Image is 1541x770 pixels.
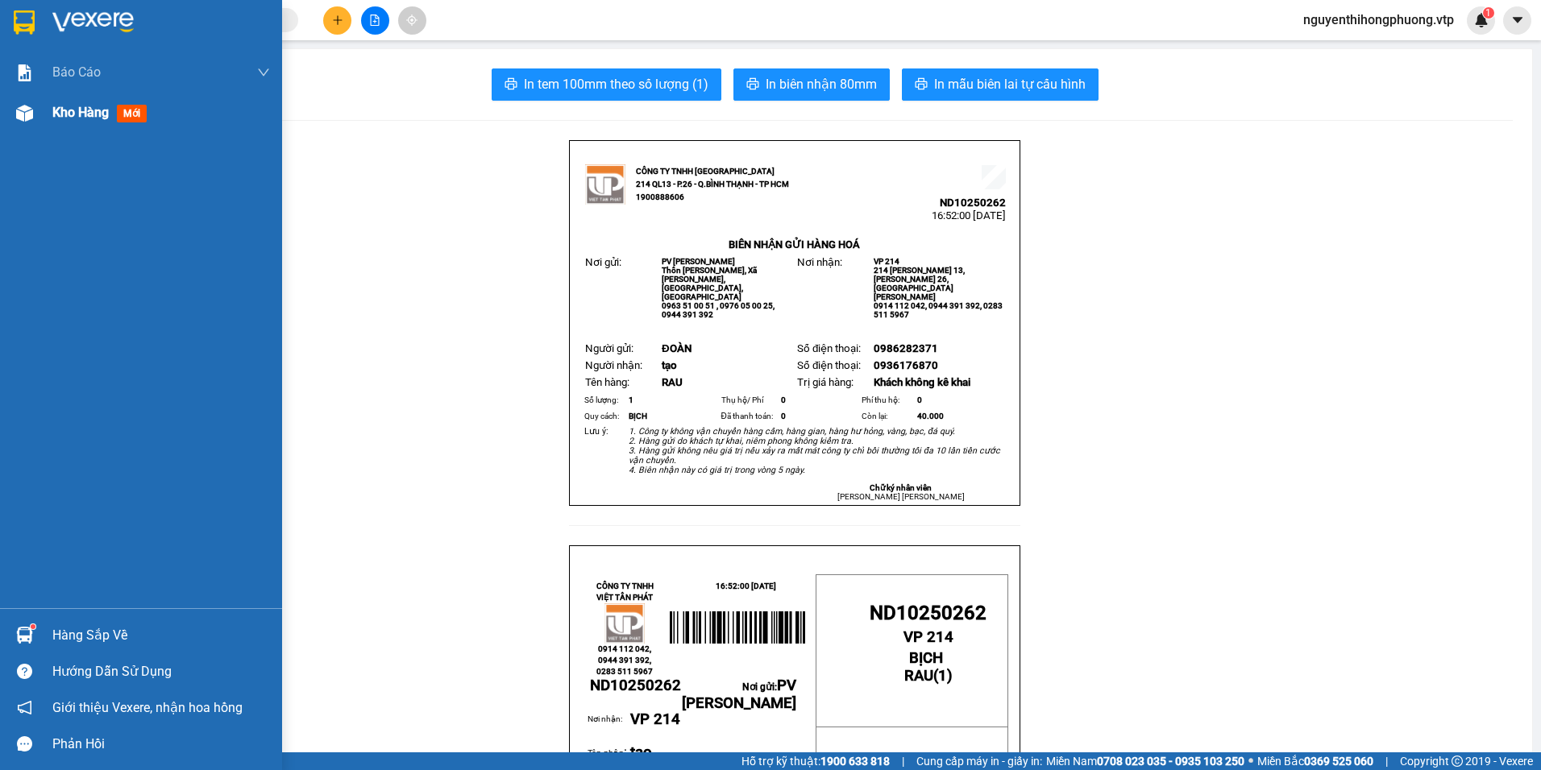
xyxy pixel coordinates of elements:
[14,10,35,35] img: logo-vxr
[662,342,692,354] span: ĐOÀN
[820,755,890,768] strong: 1900 633 818
[781,412,786,420] span: 0
[596,644,653,676] span: 0914 112 042, 0944 391 392, 0283 511 5967
[733,68,890,101] button: printerIn biên nhận 80mm
[662,301,775,319] span: 0963 51 00 51 , 0976 05 00 25, 0944 391 392
[781,395,786,404] span: 0
[766,74,877,94] span: In biên nhận 80mm
[797,359,861,371] span: Số điện thoại:
[916,752,1042,770] span: Cung cấp máy in - giấy in:
[585,376,629,388] span: Tên hàng:
[662,359,677,371] span: tạo
[719,392,779,408] td: Thụ hộ/ Phí
[874,342,938,354] span: 0986282371
[870,602,986,624] span: ND10250262
[719,408,779,424] td: Đã thanh toán:
[524,74,708,94] span: In tem 100mm theo số lượng (1)
[874,257,899,266] span: VP 214
[123,112,149,135] span: Nơi nhận:
[917,395,922,404] span: 0
[585,359,642,371] span: Người nhận:
[588,713,629,743] td: Nơi nhận:
[17,736,32,751] span: message
[585,342,633,354] span: Người gửi:
[746,77,759,93] span: printer
[1248,758,1253,764] span: ⚪️
[52,623,270,648] div: Hàng sắp về
[682,677,796,712] span: PV [PERSON_NAME]
[162,113,188,122] span: VP 214
[56,97,187,109] strong: BIÊN NHẬN GỬI HÀNG HOÁ
[1385,752,1388,770] span: |
[662,376,683,388] span: RAU
[630,743,652,761] span: tạo
[582,392,626,408] td: Số lượng:
[636,167,789,201] strong: CÔNG TY TNHH [GEOGRAPHIC_DATA] 214 QL13 - P.26 - Q.BÌNH THẠNH - TP HCM 1900888606
[837,492,965,501] span: [PERSON_NAME] [PERSON_NAME]
[629,426,1000,475] em: 1. Công ty không vận chuyển hàng cấm, hàng gian, hàng hư hỏng, vàng, bạc, đá quý. 2. Hàng gửi do ...
[662,257,735,266] span: PV [PERSON_NAME]
[1510,13,1525,27] span: caret-down
[505,77,517,93] span: printer
[42,26,131,86] strong: CÔNG TY TNHH [GEOGRAPHIC_DATA] 214 QL13 - P.26 - Q.BÌNH THẠNH - TP HCM 1900888606
[874,266,965,301] span: 214 [PERSON_NAME] 13, [PERSON_NAME] 26, [GEOGRAPHIC_DATA][PERSON_NAME]
[398,6,426,35] button: aim
[323,6,351,35] button: plus
[17,664,32,679] span: question-circle
[874,301,1003,319] span: 0914 112 042, 0944 391 392, 0283 511 5967
[629,395,633,404] span: 1
[1485,7,1491,19] span: 1
[582,408,626,424] td: Quy cách:
[52,732,270,756] div: Phản hồi
[588,748,624,759] span: Tên nhận
[16,627,33,644] img: warehouse-icon
[31,624,35,629] sup: 1
[52,105,109,120] span: Kho hàng
[940,197,1006,209] span: ND10250262
[741,752,890,770] span: Hỗ trợ kỹ thuật:
[859,392,916,408] td: Phí thu hộ:
[16,112,33,135] span: Nơi gửi:
[369,14,380,26] span: file-add
[161,60,227,72] span: ND10250262
[729,238,860,250] strong: BIÊN NHẬN GỬI HÀNG HOÁ
[1304,755,1373,768] strong: 0369 525 060
[117,105,147,122] span: mới
[915,77,928,93] span: printer
[1474,13,1489,27] img: icon-new-feature
[16,105,33,122] img: warehouse-icon
[492,68,721,101] button: printerIn tem 100mm theo số lượng (1)
[1097,755,1244,768] strong: 0708 023 035 - 0935 103 250
[1483,7,1494,19] sup: 1
[902,752,904,770] span: |
[585,256,621,268] span: Nơi gửi:
[1046,752,1244,770] span: Miền Nam
[904,649,953,685] strong: ( )
[590,677,681,694] span: ND10250262
[902,68,1099,101] button: printerIn mẫu biên lai tự cấu hình
[797,376,854,388] span: Trị giá hàng:
[584,426,609,437] span: Lưu ý:
[797,342,861,354] span: Số điện thoại:
[17,700,32,715] span: notification
[682,681,796,710] span: Nơi gửi:
[588,744,627,760] span: :
[1290,10,1467,30] span: nguyenthihongphuong.vtp
[904,667,933,685] span: RAU
[870,483,932,492] strong: Chữ ký nhân viên
[16,36,37,77] img: logo
[938,667,947,685] span: 1
[797,256,842,268] span: Nơi nhận:
[1257,752,1373,770] span: Miền Bắc
[917,412,944,420] span: 40.000
[629,412,647,420] span: BỊCH
[874,376,970,388] span: Khách không kê khai
[55,113,117,130] span: PV [PERSON_NAME]
[585,164,625,205] img: logo
[596,582,654,602] strong: CÔNG TY TNHH VIỆT TÂN PHÁT
[630,710,680,728] span: VP 214
[1452,756,1463,767] span: copyright
[874,359,938,371] span: 0936176870
[934,74,1086,94] span: In mẫu biên lai tự cấu hình
[52,660,270,684] div: Hướng dẫn sử dụng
